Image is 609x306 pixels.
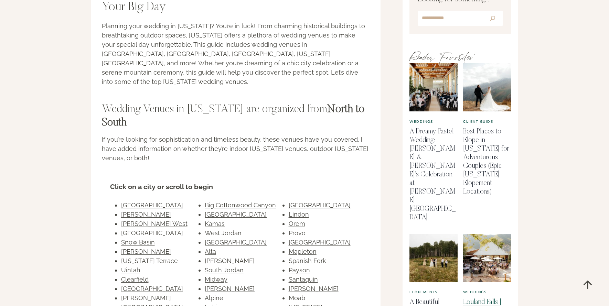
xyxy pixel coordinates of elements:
[205,276,227,283] a: Midway
[121,276,149,283] a: Clearfield
[121,257,178,264] a: [US_STATE] Terrace
[205,257,255,264] a: [PERSON_NAME]
[463,63,511,111] img: Best Places to Elope in Utah for Adventurous Couples (Epic Utah Elopement Locations)
[289,266,310,274] a: Payson
[121,285,183,292] a: [GEOGRAPHIC_DATA]
[205,294,223,302] a: Alpine
[205,266,244,274] a: South Jordan
[205,201,276,209] a: Big Cottonwood Canyon
[289,220,305,227] a: Orem
[121,220,188,227] a: [PERSON_NAME] West
[121,266,140,274] a: Uintah
[289,276,318,283] a: Santaquin
[463,119,493,124] a: Client Guide
[121,239,155,246] a: Snow Basin
[463,234,511,282] img: Louland Falls | Kylee & Dax’s Wedding
[205,211,267,218] a: [GEOGRAPHIC_DATA]
[102,103,370,129] h3: Wedding Venues in [US_STATE] are organized from
[409,119,433,124] a: Weddings
[409,63,458,111] img: A Dreamy Pastel Wedding: Anna & Aaron’s Celebration at Weber Basin Water Conservancy Learning Garden
[102,104,365,128] strong: North to South
[102,135,370,163] p: If you’re looking for sophistication and timeless beauty, these venues have you covered. I have a...
[289,294,305,302] a: Moab
[409,290,437,295] a: Elopements
[205,248,216,255] a: Alta
[121,229,183,237] a: [GEOGRAPHIC_DATA]
[289,211,309,218] a: Lindon
[205,239,267,246] a: [GEOGRAPHIC_DATA]
[102,21,370,86] p: Planning your wedding in [US_STATE]? You’re in luck! From charming historical buildings to breath...
[121,294,171,302] a: [PERSON_NAME]
[576,273,599,296] a: Scroll to top
[289,257,326,264] a: Spanish Fork
[289,285,339,292] a: [PERSON_NAME]
[110,182,361,192] span: Click on a city or scroll to begin
[289,201,351,209] a: [GEOGRAPHIC_DATA]
[483,12,502,24] button: Search
[289,229,306,237] a: Provo
[463,128,509,195] a: Best Places to Elope in [US_STATE] for Adventurous Couples (Epic [US_STATE] Elopement Locations)
[289,248,317,255] a: Mapleton
[205,229,242,237] a: West Jordan
[205,220,225,227] a: Kamas
[463,290,487,295] a: Weddings
[121,201,183,209] a: [GEOGRAPHIC_DATA]
[289,239,351,246] a: [GEOGRAPHIC_DATA]
[121,211,171,218] a: [PERSON_NAME]
[205,285,255,292] a: [PERSON_NAME]
[409,234,458,282] img: A Beautiful Guardsman Pass Elopement: Michelle & Matt’s Heartfelt Park City Elopement Story
[409,128,456,221] a: A Dreamy Pastel Wedding: [PERSON_NAME] & [PERSON_NAME]’s Celebration at [PERSON_NAME][GEOGRAPHIC_...
[409,50,511,63] h2: Reader Favorites
[121,248,171,255] a: [PERSON_NAME]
